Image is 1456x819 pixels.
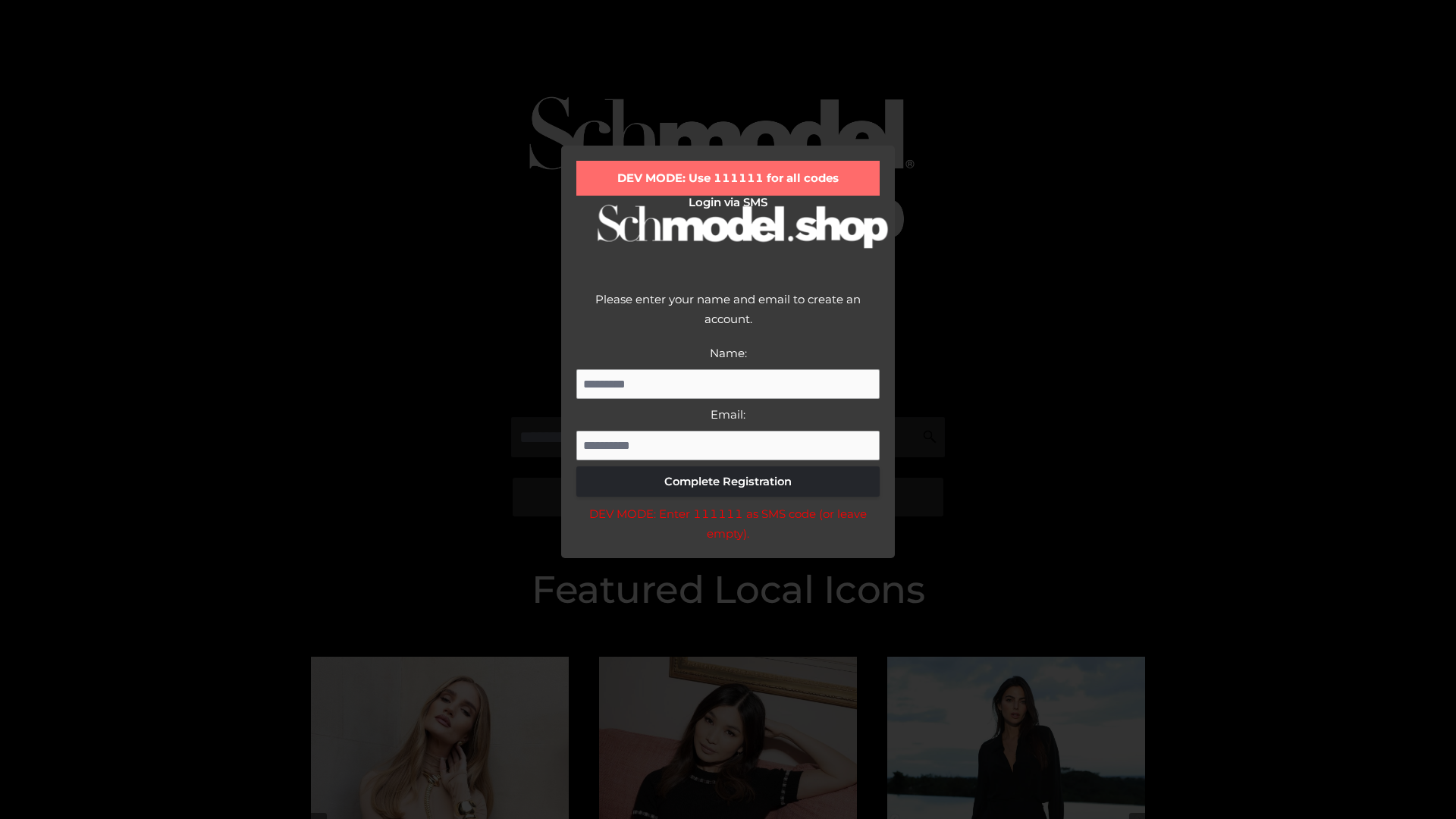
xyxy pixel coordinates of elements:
div: DEV MODE: Use 111111 for all codes [576,161,880,196]
button: Complete Registration [576,466,880,497]
label: Name: [710,346,747,360]
label: Email: [711,407,745,422]
h2: Login via SMS [576,196,880,209]
div: DEV MODE: Enter 111111 as SMS code (or leave empty). [576,504,880,543]
div: Please enter your name and email to create an account. [576,290,880,344]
